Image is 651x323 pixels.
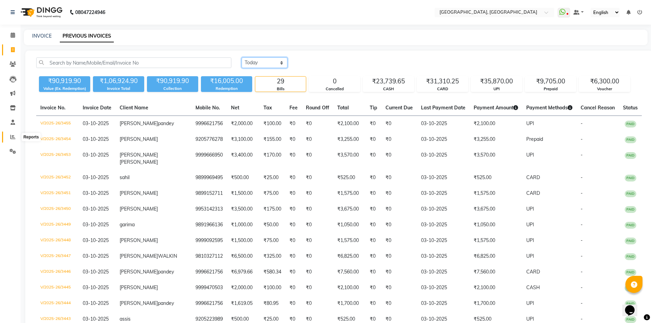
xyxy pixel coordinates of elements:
[39,86,90,92] div: Value (Ex. Redemption)
[417,217,470,233] td: 03-10-2025
[285,264,302,280] td: ₹0
[83,136,109,142] span: 03-10-2025
[120,316,131,322] span: assis
[22,133,40,141] div: Reports
[333,186,366,201] td: ₹1,575.00
[191,280,227,296] td: 9999470503
[227,233,259,248] td: ₹1,500.00
[309,86,360,92] div: Cancelled
[333,170,366,186] td: ₹525.00
[83,284,109,291] span: 03-10-2025
[366,233,381,248] td: ₹0
[333,217,366,233] td: ₹1,050.00
[470,201,522,217] td: ₹3,675.00
[289,105,298,111] span: Fee
[417,77,468,86] div: ₹31,310.25
[231,105,239,111] span: Net
[302,233,333,248] td: ₹0
[366,296,381,311] td: ₹0
[120,136,158,142] span: [PERSON_NAME]
[470,280,522,296] td: ₹2,100.00
[526,300,534,306] span: UPI
[191,186,227,201] td: 9899152711
[381,217,417,233] td: ₹0
[381,248,417,264] td: ₹0
[191,217,227,233] td: 9891966136
[417,296,470,311] td: 03-10-2025
[470,217,522,233] td: ₹1,050.00
[158,300,174,306] span: pandey
[158,120,174,126] span: pandey
[36,170,79,186] td: V/2025-26/3452
[259,264,285,280] td: ₹580.34
[581,120,583,126] span: -
[259,233,285,248] td: ₹75.00
[120,284,158,291] span: [PERSON_NAME]
[333,132,366,147] td: ₹3,255.00
[195,105,220,111] span: Mobile No.
[526,152,534,158] span: UPI
[474,105,518,111] span: Payment Amount
[255,77,306,86] div: 29
[526,174,540,180] span: CARD
[191,248,227,264] td: 9810327112
[417,280,470,296] td: 03-10-2025
[17,3,64,22] img: logo
[421,105,465,111] span: Last Payment Date
[83,300,109,306] span: 03-10-2025
[581,105,615,111] span: Cancel Reason
[333,116,366,132] td: ₹2,100.00
[285,280,302,296] td: ₹0
[120,206,158,212] span: [PERSON_NAME]
[526,284,540,291] span: CASH
[147,76,198,86] div: ₹90,919.90
[191,233,227,248] td: 9999092595
[526,316,534,322] span: UPI
[120,221,135,228] span: garima
[36,248,79,264] td: V/2025-26/3447
[36,201,79,217] td: V/2025-26/3450
[366,264,381,280] td: ₹0
[36,147,79,170] td: V/2025-26/3453
[259,280,285,296] td: ₹100.00
[525,77,576,86] div: ₹9,705.00
[581,206,583,212] span: -
[285,116,302,132] td: ₹0
[227,296,259,311] td: ₹1,619.05
[417,132,470,147] td: 03-10-2025
[381,280,417,296] td: ₹0
[302,201,333,217] td: ₹0
[417,201,470,217] td: 03-10-2025
[333,296,366,311] td: ₹1,700.00
[36,264,79,280] td: V/2025-26/3446
[579,77,630,86] div: ₹6,300.00
[83,206,109,212] span: 03-10-2025
[381,201,417,217] td: ₹0
[306,105,329,111] span: Round Off
[366,201,381,217] td: ₹0
[581,253,583,259] span: -
[75,3,105,22] b: 08047224946
[526,237,534,243] span: UPI
[32,33,52,39] a: INVOICE
[302,248,333,264] td: ₹0
[60,30,114,42] a: PREVIOUS INVOICES
[120,159,158,165] span: [PERSON_NAME]
[333,264,366,280] td: ₹7,560.00
[36,186,79,201] td: V/2025-26/3451
[83,174,109,180] span: 03-10-2025
[370,105,377,111] span: Tip
[120,152,158,158] span: [PERSON_NAME]
[623,105,638,111] span: Status
[333,248,366,264] td: ₹6,825.00
[83,253,109,259] span: 03-10-2025
[625,206,636,213] span: PAID
[191,170,227,186] td: 9899969495
[259,116,285,132] td: ₹100.00
[581,300,583,306] span: -
[191,132,227,147] td: 9205776278
[417,147,470,170] td: 03-10-2025
[227,248,259,264] td: ₹6,500.00
[381,264,417,280] td: ₹0
[120,253,158,259] span: [PERSON_NAME]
